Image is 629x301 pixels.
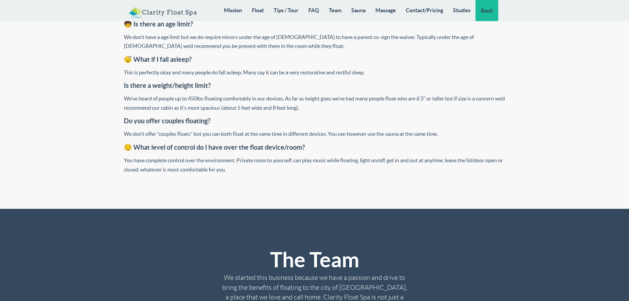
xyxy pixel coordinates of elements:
[124,56,505,63] h4: 😴 What if I fall asleep?
[124,68,505,77] div: This is perfectly okay and many people do fall asleep. Many say it can be a very restorative and ...
[124,33,505,51] div: We don’t have a age limit but we do require minors under the age of [DEMOGRAPHIC_DATA] to have a ...
[124,94,505,112] div: We’ve heard of people up to 450lbs floating comfortably in our devices. As far as height goes we’...
[124,117,505,125] h4: Do you offer couples floating?
[124,20,505,28] h4: 🧒 Is there an age limit?
[124,156,505,174] div: You have complete control over the environment. Private room to yourself, can play music while fl...
[124,130,505,139] div: We don’t offer “couples floats” but you can both float at the same time in different devices. You...
[222,248,407,271] h2: The Team
[124,82,505,89] h4: Is there a weight/height limit?
[124,144,505,151] h4: 😌 What level of control do I have over the float device/room?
